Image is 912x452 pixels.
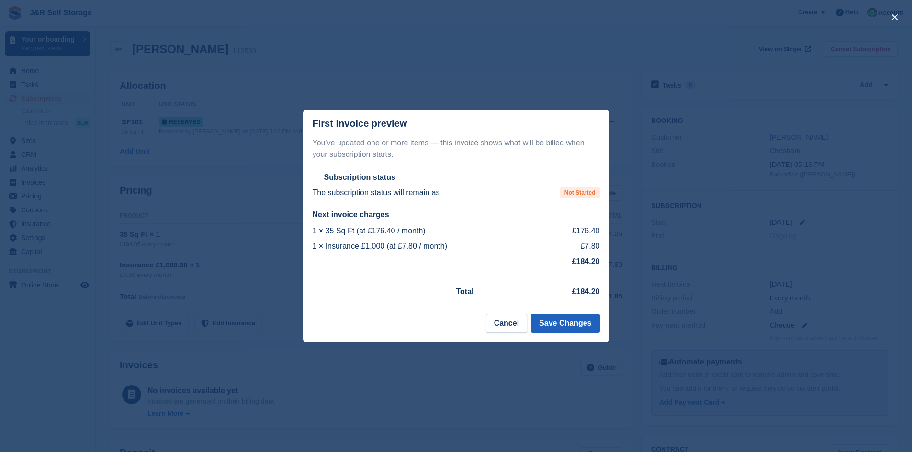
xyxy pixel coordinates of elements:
[456,287,474,296] strong: Total
[551,239,599,254] td: £7.80
[313,239,551,254] td: 1 × Insurance £1,000 (at £7.80 / month)
[531,314,599,333] button: Save Changes
[486,314,527,333] button: Cancel
[572,287,600,296] strong: £184.20
[313,137,600,160] p: You've updated one or more items — this invoice shows what will be billed when your subscription ...
[560,187,600,198] span: Not Started
[551,223,599,239] td: £176.40
[572,257,600,265] strong: £184.20
[313,223,551,239] td: 1 × 35 Sq Ft (at £176.40 / month)
[324,173,395,182] h2: Subscription status
[313,118,407,129] p: First invoice preview
[313,210,600,220] h2: Next invoice charges
[313,187,440,198] p: The subscription status will remain as
[887,10,902,25] button: close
